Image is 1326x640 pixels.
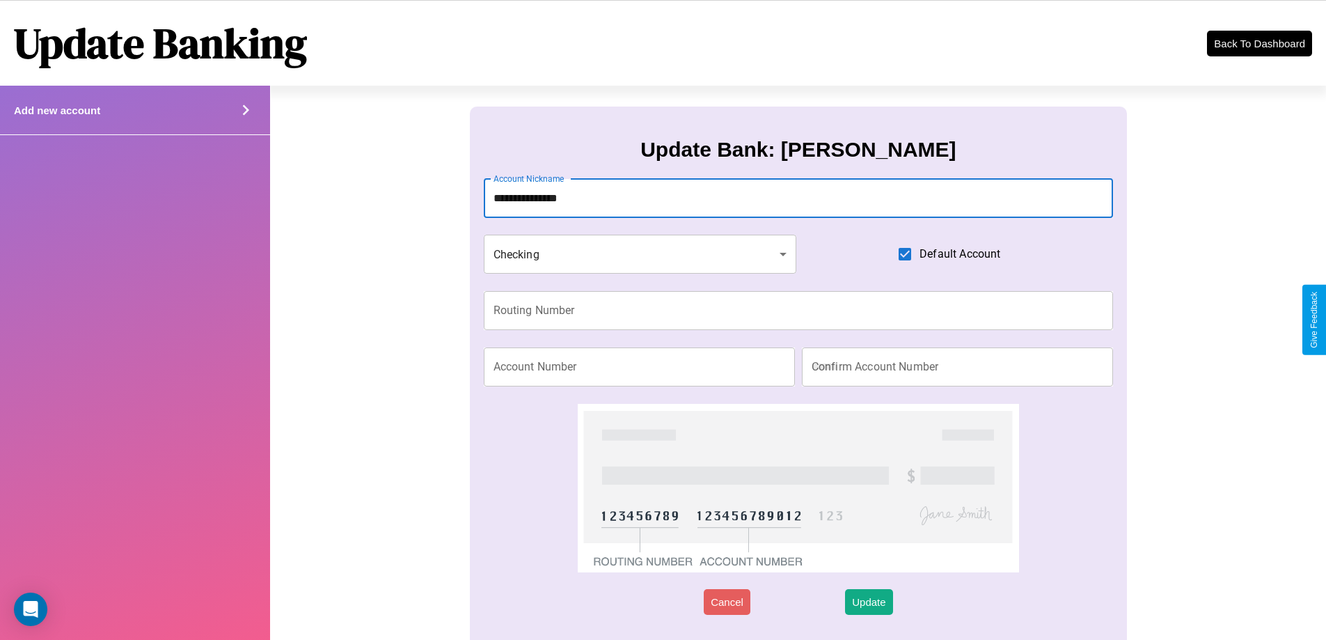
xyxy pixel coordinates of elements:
img: check [578,404,1018,572]
button: Cancel [704,589,750,615]
div: Checking [484,235,797,274]
h4: Add new account [14,104,100,116]
label: Account Nickname [494,173,565,185]
button: Update [845,589,892,615]
span: Default Account [919,246,1000,263]
h3: Update Bank: [PERSON_NAME] [640,138,956,162]
button: Back To Dashboard [1207,31,1312,56]
div: Give Feedback [1309,292,1319,348]
h1: Update Banking [14,15,307,72]
div: Open Intercom Messenger [14,593,47,626]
